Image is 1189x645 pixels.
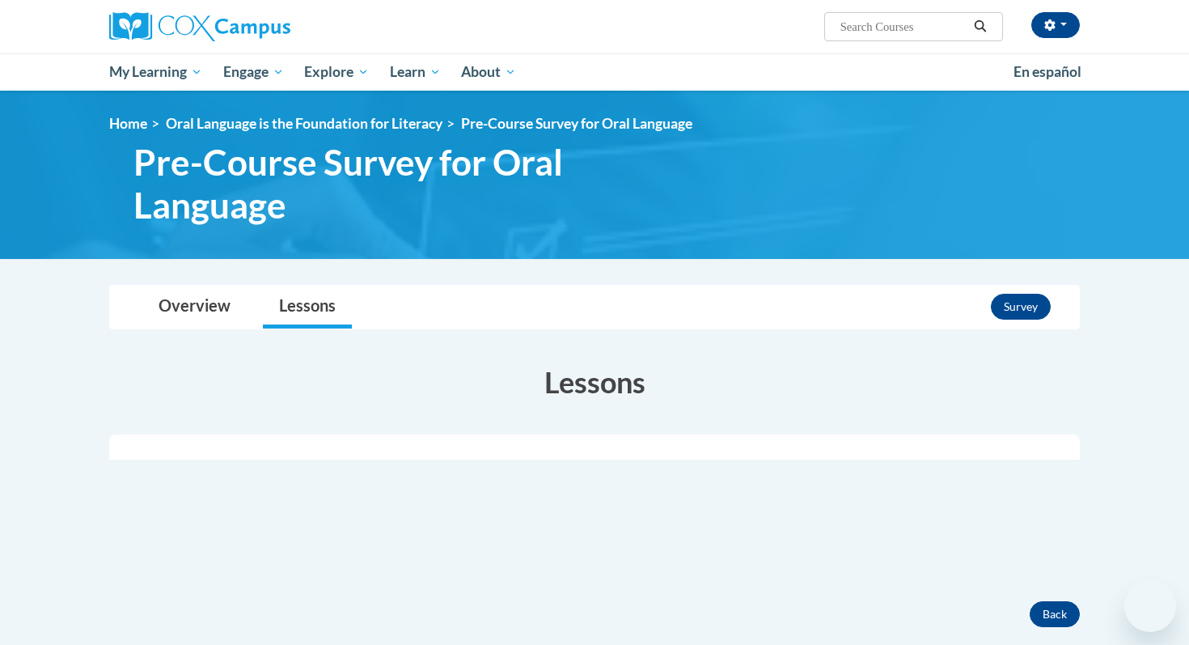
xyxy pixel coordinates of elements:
[109,115,147,132] a: Home
[109,12,290,41] img: Cox Campus
[1124,580,1176,632] iframe: Button to launch messaging window
[390,62,441,82] span: Learn
[85,53,1104,91] div: Main menu
[379,53,451,91] a: Learn
[461,62,516,82] span: About
[1031,12,1080,38] button: Account Settings
[109,362,1080,402] h3: Lessons
[223,62,284,82] span: Engage
[304,62,369,82] span: Explore
[263,286,352,329] a: Lessons
[968,17,992,36] button: Search
[839,17,968,36] input: Search Courses
[109,12,417,41] a: Cox Campus
[99,53,213,91] a: My Learning
[991,294,1051,320] button: Survey
[166,115,442,132] a: Oral Language is the Foundation for Literacy
[1003,55,1092,89] a: En español
[294,53,379,91] a: Explore
[142,286,247,329] a: Overview
[133,141,692,227] span: Pre-Course Survey for Oral Language
[213,53,294,91] a: Engage
[461,115,692,132] span: Pre-Course Survey for Oral Language
[451,53,527,91] a: About
[109,62,202,82] span: My Learning
[1030,601,1080,627] button: Back
[1013,63,1081,80] span: En español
